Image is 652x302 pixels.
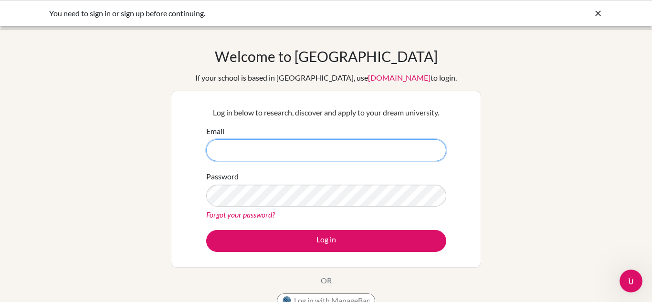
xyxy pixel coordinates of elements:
[321,275,332,286] p: OR
[215,48,438,65] h1: Welcome to [GEOGRAPHIC_DATA]
[206,171,239,182] label: Password
[49,8,460,19] div: You need to sign in or sign up before continuing.
[620,270,642,292] iframe: Intercom live chat
[195,72,457,83] div: If your school is based in [GEOGRAPHIC_DATA], use to login.
[206,210,275,219] a: Forgot your password?
[368,73,431,82] a: [DOMAIN_NAME]
[206,107,446,118] p: Log in below to research, discover and apply to your dream university.
[206,230,446,252] button: Log in
[206,125,224,137] label: Email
